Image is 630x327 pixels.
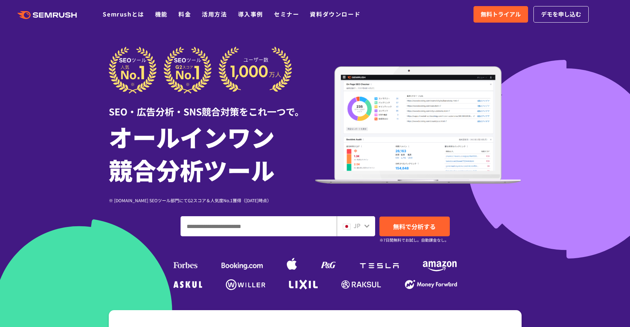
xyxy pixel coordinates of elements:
[533,6,589,23] a: デモを申し込む
[274,10,299,18] a: セミナー
[379,237,449,243] small: ※7日間無料でお試し。自動課金なし。
[155,10,168,18] a: 機能
[103,10,144,18] a: Semrushとは
[473,6,528,23] a: 無料トライアル
[393,222,436,231] span: 無料で分析する
[109,197,315,204] div: ※ [DOMAIN_NAME] SEOツール部門にてG2スコア＆人気度No.1獲得（[DATE]時点）
[202,10,227,18] a: 活用方法
[181,217,336,236] input: ドメイン、キーワードまたはURLを入力してください
[238,10,263,18] a: 導入事例
[109,94,315,118] div: SEO・広告分析・SNS競合対策をこれ一つで。
[354,221,360,230] span: JP
[481,10,521,19] span: 無料トライアル
[379,217,450,236] a: 無料で分析する
[109,120,315,186] h1: オールインワン 競合分析ツール
[541,10,581,19] span: デモを申し込む
[310,10,360,18] a: 資料ダウンロード
[178,10,191,18] a: 料金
